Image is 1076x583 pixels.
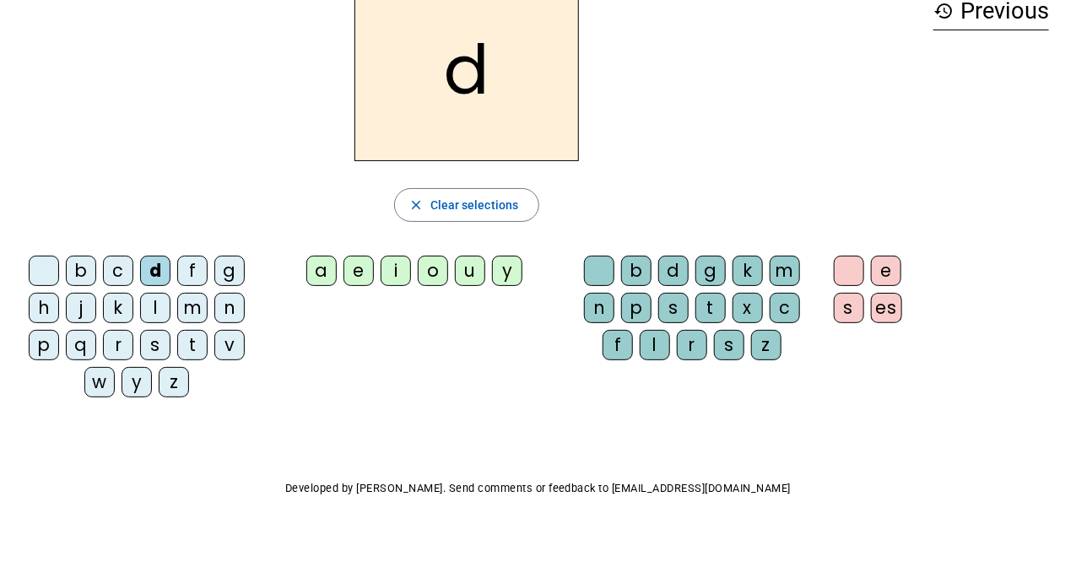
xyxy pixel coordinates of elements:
div: w [84,367,115,397]
div: b [621,256,652,286]
div: f [177,256,208,286]
div: e [343,256,374,286]
div: x [733,293,763,323]
div: n [584,293,614,323]
div: a [306,256,337,286]
button: Clear selections [394,188,540,222]
div: y [122,367,152,397]
div: r [103,330,133,360]
div: t [695,293,726,323]
div: p [29,330,59,360]
div: v [214,330,245,360]
div: d [658,256,689,286]
div: k [733,256,763,286]
div: l [640,330,670,360]
div: y [492,256,522,286]
div: u [455,256,485,286]
div: l [140,293,170,323]
mat-icon: history [933,1,954,21]
div: m [177,293,208,323]
div: s [714,330,744,360]
span: Clear selections [430,195,519,215]
div: i [381,256,411,286]
div: p [621,293,652,323]
div: g [214,256,245,286]
div: q [66,330,96,360]
div: j [66,293,96,323]
div: d [140,256,170,286]
div: n [214,293,245,323]
div: h [29,293,59,323]
div: m [770,256,800,286]
div: t [177,330,208,360]
div: z [159,367,189,397]
div: es [871,293,902,323]
div: k [103,293,133,323]
div: z [751,330,781,360]
p: Developed by [PERSON_NAME]. Send comments or feedback to [EMAIL_ADDRESS][DOMAIN_NAME] [14,478,1062,499]
div: s [658,293,689,323]
div: b [66,256,96,286]
div: o [418,256,448,286]
div: g [695,256,726,286]
div: e [871,256,901,286]
div: c [103,256,133,286]
div: s [140,330,170,360]
div: f [603,330,633,360]
div: c [770,293,800,323]
mat-icon: close [408,197,424,213]
div: r [677,330,707,360]
div: s [834,293,864,323]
